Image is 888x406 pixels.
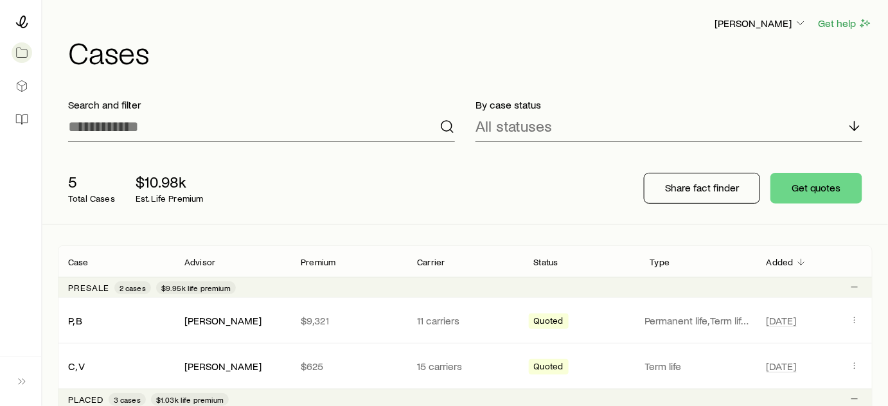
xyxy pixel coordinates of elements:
p: Status [534,257,558,267]
span: 2 cases [120,283,146,293]
p: 11 carriers [417,314,513,327]
p: $625 [301,360,396,373]
button: Get quotes [770,173,862,204]
div: [PERSON_NAME] [184,360,262,373]
span: $1.03k life premium [156,394,224,405]
p: Term life [645,360,751,373]
div: P, B [68,314,82,328]
button: [PERSON_NAME] [714,16,808,31]
p: By case status [475,98,862,111]
p: $10.98k [136,173,204,191]
p: All statuses [475,117,552,135]
a: C, V [68,360,85,372]
div: [PERSON_NAME] [184,314,262,328]
p: [PERSON_NAME] [715,17,807,30]
button: Share fact finder [644,173,760,204]
p: Share fact finder [665,181,739,194]
p: Premium [301,257,335,267]
span: [DATE] [767,314,797,327]
span: [DATE] [767,360,797,373]
p: 5 [68,173,115,191]
a: P, B [68,314,82,326]
p: Presale [68,283,109,293]
p: Est. Life Premium [136,193,204,204]
div: C, V [68,360,85,373]
p: Placed [68,394,103,405]
p: Advisor [184,257,215,267]
p: Added [767,257,794,267]
p: $9,321 [301,314,396,327]
p: Permanent life, Term life +1 [645,314,751,327]
p: Total Cases [68,193,115,204]
h1: Cases [68,37,873,67]
p: Search and filter [68,98,455,111]
span: $9.95k life premium [161,283,231,293]
p: Carrier [417,257,445,267]
button: Get help [818,16,873,31]
p: 15 carriers [417,360,513,373]
span: 3 cases [114,394,141,405]
span: Quoted [534,361,564,375]
span: Quoted [534,315,564,329]
p: Case [68,257,89,267]
p: Type [650,257,670,267]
